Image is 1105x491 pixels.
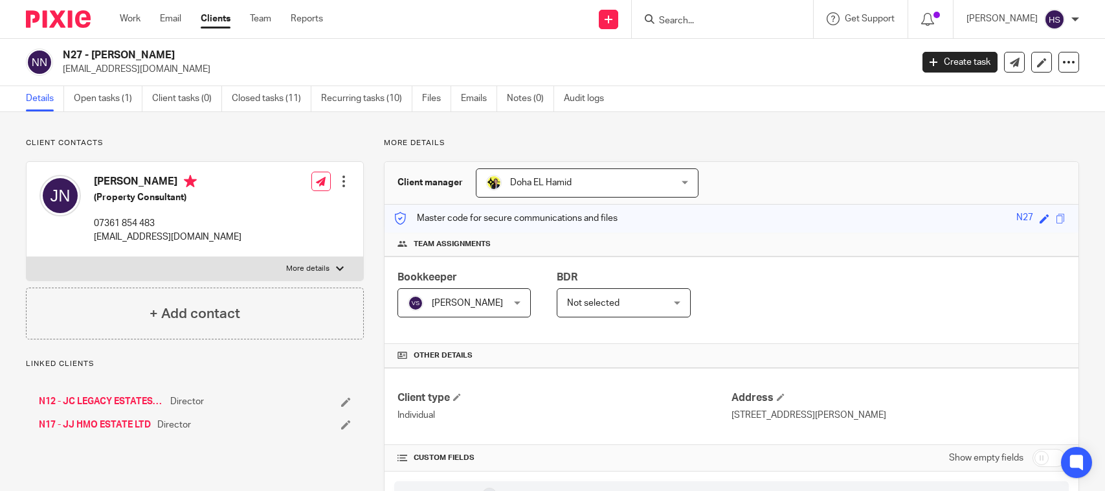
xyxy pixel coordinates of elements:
[250,12,271,25] a: Team
[397,391,731,405] h4: Client type
[94,191,241,204] h5: (Property Consultant)
[414,239,491,249] span: Team assignments
[26,359,364,369] p: Linked clients
[232,86,311,111] a: Closed tasks (11)
[845,14,895,23] span: Get Support
[26,10,91,28] img: Pixie
[39,418,151,431] a: N17 - JJ HMO ESTATE LTD
[486,175,502,190] img: Doha-Starbridge.jpg
[63,49,735,62] h2: N27 - [PERSON_NAME]
[184,175,197,188] i: Primary
[922,52,998,73] a: Create task
[321,86,412,111] a: Recurring tasks (10)
[26,49,53,76] img: svg%3E
[157,418,191,431] span: Director
[397,176,463,189] h3: Client manager
[291,12,323,25] a: Reports
[94,231,241,244] p: [EMAIL_ADDRESS][DOMAIN_NAME]
[557,272,577,282] span: BDR
[152,86,222,111] a: Client tasks (0)
[74,86,142,111] a: Open tasks (1)
[94,217,241,230] p: 07361 854 483
[408,295,423,311] img: svg%3E
[1016,211,1033,226] div: N27
[26,86,64,111] a: Details
[966,12,1038,25] p: [PERSON_NAME]
[384,138,1079,148] p: More details
[422,86,451,111] a: Files
[432,299,503,308] span: [PERSON_NAME]
[414,350,473,361] span: Other details
[564,86,614,111] a: Audit logs
[461,86,497,111] a: Emails
[397,453,731,463] h4: CUSTOM FIELDS
[39,175,81,216] img: svg%3E
[94,175,241,191] h4: [PERSON_NAME]
[150,304,240,324] h4: + Add contact
[170,395,204,408] span: Director
[658,16,774,27] input: Search
[731,391,1066,405] h4: Address
[394,212,618,225] p: Master code for secure communications and files
[397,409,731,422] p: Individual
[63,63,903,76] p: [EMAIL_ADDRESS][DOMAIN_NAME]
[120,12,140,25] a: Work
[567,299,619,308] span: Not selected
[507,86,554,111] a: Notes (0)
[397,272,457,282] span: Bookkeeper
[160,12,181,25] a: Email
[731,409,1066,422] p: [STREET_ADDRESS][PERSON_NAME]
[201,12,230,25] a: Clients
[510,178,572,187] span: Doha EL Hamid
[1044,9,1065,30] img: svg%3E
[286,264,329,274] p: More details
[949,451,1023,464] label: Show empty fields
[39,395,164,408] a: N12 - JC LEGACY ESTATES LTD
[26,138,364,148] p: Client contacts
